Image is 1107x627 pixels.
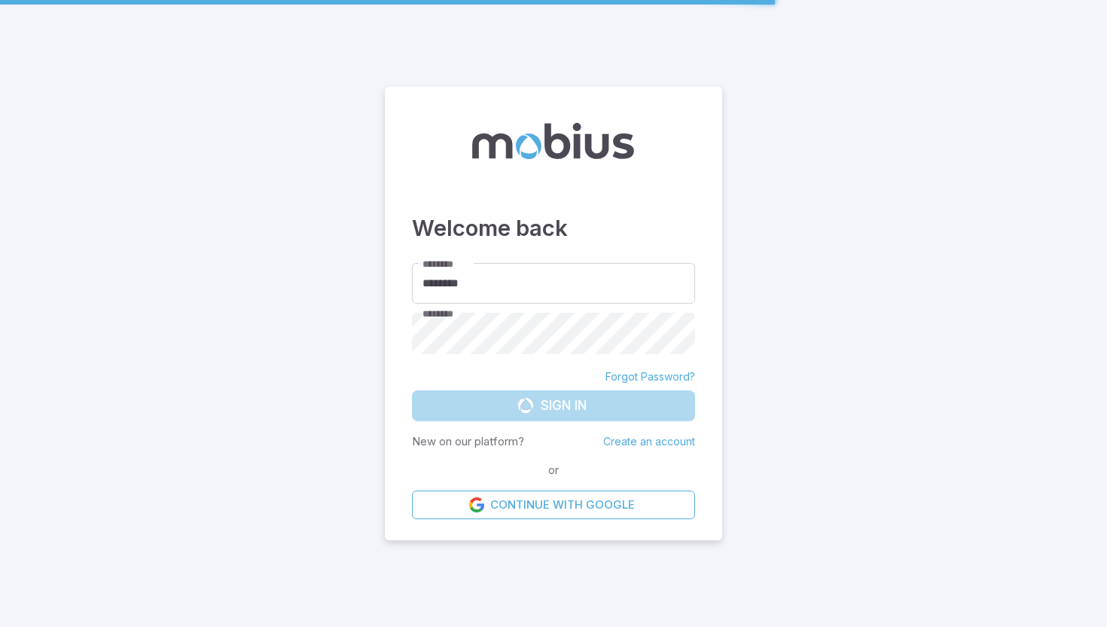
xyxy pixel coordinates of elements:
[412,212,695,245] h3: Welcome back
[605,369,695,384] a: Forgot Password?
[603,435,695,448] a: Create an account
[544,462,563,479] span: or
[412,491,695,519] a: Continue with Google
[412,433,524,450] p: New on our platform?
